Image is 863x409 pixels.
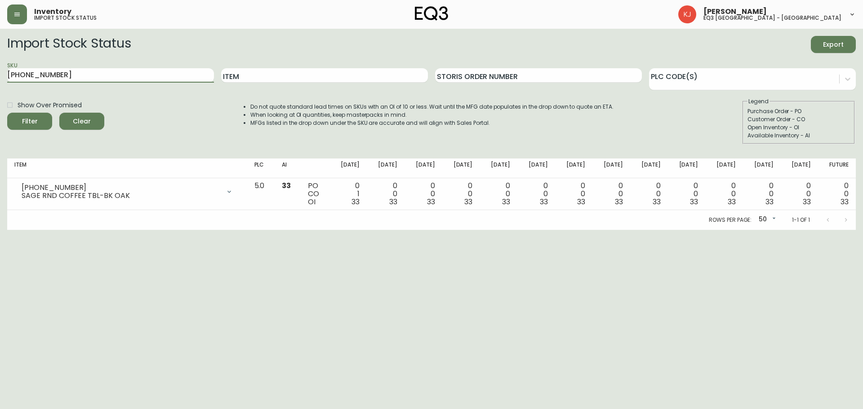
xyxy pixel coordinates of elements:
[690,197,698,207] span: 33
[464,197,472,207] span: 33
[7,36,131,53] h2: Import Stock Status
[308,197,316,207] span: OI
[562,182,586,206] div: 0 0
[615,197,623,207] span: 33
[592,158,630,178] th: [DATE]
[351,197,360,207] span: 33
[449,182,473,206] div: 0 0
[825,182,849,206] div: 0 0
[412,182,435,206] div: 0 0
[415,6,448,21] img: logo
[22,192,220,200] div: SAGE RND COFFEE TBL-BK OAK
[14,182,240,202] div: [PHONE_NUMBER]SAGE RND COFFEE TBL-BK OAK
[22,184,220,192] div: [PHONE_NUMBER]
[818,158,856,178] th: Future
[250,119,614,127] li: MFGs listed in the drop down under the SKU are accurate and will align with Sales Portal.
[517,158,555,178] th: [DATE]
[811,36,856,53] button: Export
[678,5,696,23] img: 24a625d34e264d2520941288c4a55f8e
[818,39,849,50] span: Export
[427,197,435,207] span: 33
[637,182,661,206] div: 0 0
[22,116,38,127] div: Filter
[405,158,442,178] th: [DATE]
[389,197,397,207] span: 33
[765,197,774,207] span: 33
[367,158,405,178] th: [DATE]
[540,197,548,207] span: 33
[600,182,623,206] div: 0 0
[34,15,97,21] h5: import stock status
[750,182,774,206] div: 0 0
[555,158,593,178] th: [DATE]
[329,158,367,178] th: [DATE]
[442,158,480,178] th: [DATE]
[747,123,850,132] div: Open Inventory - OI
[803,197,811,207] span: 33
[630,158,668,178] th: [DATE]
[747,97,770,106] legend: Legend
[480,158,517,178] th: [DATE]
[709,216,752,224] p: Rows per page:
[788,182,811,206] div: 0 0
[728,197,736,207] span: 33
[67,116,97,127] span: Clear
[703,15,841,21] h5: eq3 [GEOGRAPHIC_DATA] - [GEOGRAPHIC_DATA]
[792,216,810,224] p: 1-1 of 1
[487,182,510,206] div: 0 0
[705,158,743,178] th: [DATE]
[743,158,781,178] th: [DATE]
[275,158,301,178] th: AI
[250,111,614,119] li: When looking at OI quantities, keep masterpacks in mind.
[250,103,614,111] li: Do not quote standard lead times on SKUs with an OI of 10 or less. Wait until the MFG date popula...
[712,182,736,206] div: 0 0
[675,182,698,206] div: 0 0
[34,8,71,15] span: Inventory
[59,113,104,130] button: Clear
[7,113,52,130] button: Filter
[502,197,510,207] span: 33
[18,101,82,110] span: Show Over Promised
[247,158,275,178] th: PLC
[747,107,850,115] div: Purchase Order - PO
[374,182,397,206] div: 0 0
[841,197,849,207] span: 33
[781,158,819,178] th: [DATE]
[577,197,585,207] span: 33
[668,158,706,178] th: [DATE]
[282,180,291,191] span: 33
[747,132,850,140] div: Available Inventory - AI
[755,212,778,227] div: 50
[247,178,275,210] td: 5.0
[7,158,247,178] th: Item
[747,115,850,123] div: Customer Order - CO
[703,8,767,15] span: [PERSON_NAME]
[308,182,322,206] div: PO CO
[337,182,360,206] div: 0 1
[653,197,661,207] span: 33
[525,182,548,206] div: 0 0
